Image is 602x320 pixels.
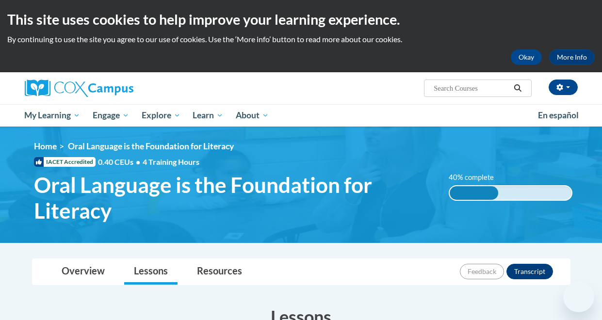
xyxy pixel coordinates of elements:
[135,104,187,127] a: Explore
[449,172,504,183] label: 40% complete
[34,157,96,167] span: IACET Accredited
[124,259,178,285] a: Lessons
[34,172,434,224] span: Oral Language is the Foundation for Literacy
[142,110,180,121] span: Explore
[7,34,595,45] p: By continuing to use the site you agree to our use of cookies. Use the ‘More info’ button to read...
[17,104,585,127] div: Main menu
[506,264,553,279] button: Transcript
[460,264,504,279] button: Feedback
[25,80,199,97] a: Cox Campus
[549,80,578,95] button: Account Settings
[236,110,269,121] span: About
[24,110,80,121] span: My Learning
[510,82,525,94] button: Search
[563,281,594,312] iframe: Button to launch messaging window
[86,104,135,127] a: Engage
[98,157,143,167] span: 0.40 CEUs
[187,259,252,285] a: Resources
[18,104,87,127] a: My Learning
[186,104,229,127] a: Learn
[511,49,542,65] button: Okay
[7,10,595,29] h2: This site uses cookies to help improve your learning experience.
[532,105,585,126] a: En español
[52,259,114,285] a: Overview
[136,157,140,166] span: •
[229,104,275,127] a: About
[538,110,579,120] span: En español
[549,49,595,65] a: More Info
[143,157,199,166] span: 4 Training Hours
[193,110,223,121] span: Learn
[450,186,498,200] div: 40% complete
[433,82,510,94] input: Search Courses
[93,110,129,121] span: Engage
[34,141,57,151] a: Home
[25,80,133,97] img: Cox Campus
[68,141,234,151] span: Oral Language is the Foundation for Literacy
